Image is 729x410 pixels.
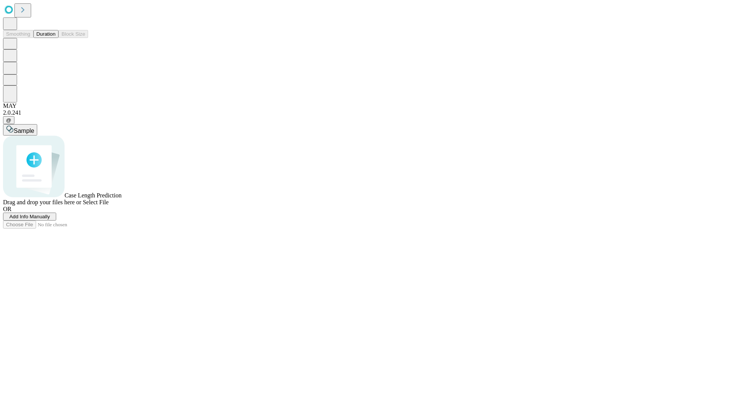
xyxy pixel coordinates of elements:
[3,116,14,124] button: @
[6,117,11,123] span: @
[3,102,726,109] div: MAY
[3,213,56,221] button: Add Info Manually
[9,214,50,219] span: Add Info Manually
[58,30,88,38] button: Block Size
[3,199,81,205] span: Drag and drop your files here or
[83,199,109,205] span: Select File
[14,128,34,134] span: Sample
[3,30,33,38] button: Smoothing
[33,30,58,38] button: Duration
[3,206,11,212] span: OR
[3,124,37,136] button: Sample
[3,109,726,116] div: 2.0.241
[65,192,121,199] span: Case Length Prediction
